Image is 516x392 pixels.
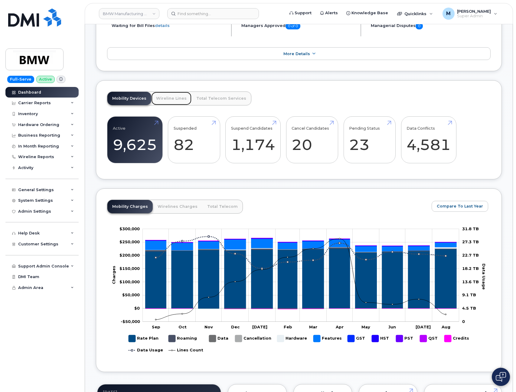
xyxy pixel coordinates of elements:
tspan: 27.3 TB [462,239,479,244]
span: Knowledge Base [351,10,388,16]
a: Total Telecom [202,200,243,213]
input: Find something... [167,8,259,19]
span: More Details [283,51,310,56]
a: Support [285,7,316,19]
div: Mathew [438,8,501,20]
tspan: $300,000 [119,226,140,231]
g: GST [348,333,366,344]
tspan: Aug [441,324,450,329]
tspan: 18.2 TB [462,266,479,271]
g: Legend [129,333,469,356]
h5: Managerial Disputes [371,23,491,29]
a: Active 9,625 [113,120,157,160]
g: Features [313,333,342,344]
tspan: 31.8 TB [462,226,479,231]
a: BMW Manufacturing Co LLC [99,8,159,19]
g: Hardware [277,333,307,344]
a: Suspended 82 [174,120,214,160]
tspan: 0 [462,319,465,324]
g: $0 [119,226,140,231]
g: HST [372,333,390,344]
g: Credits [444,333,469,344]
g: $0 [122,292,140,297]
g: QST [420,333,438,344]
span: Support [295,10,312,16]
a: Cancel Candidates 20 [292,120,332,160]
tspan: [DATE] [416,324,431,329]
tspan: 22.7 TB [462,253,479,257]
g: Features [145,239,457,252]
a: Knowledge Base [342,7,392,19]
a: Wireline Lines [151,92,191,105]
tspan: 4.5 TB [462,306,476,311]
span: Super Admin [457,14,491,18]
a: Mobility Devices [107,92,151,105]
tspan: Apr [335,324,344,329]
a: Data Conflicts 4,581 [407,120,451,160]
g: $0 [119,239,140,244]
tspan: Jun [388,324,396,329]
a: Alerts [316,7,342,19]
tspan: Sep [152,324,160,329]
tspan: Mar [309,324,317,329]
tspan: $100,000 [119,279,140,284]
div: Quicklinks [393,8,437,20]
img: Open chat [496,372,506,382]
g: Cancellation [235,333,271,344]
span: Compare To Last Year [437,203,483,209]
span: Quicklinks [404,11,426,16]
g: $0 [119,266,140,271]
g: $0 [119,253,140,257]
a: Wirelines Charges [153,200,202,213]
span: [PERSON_NAME] [457,9,491,14]
tspan: -$50,000 [121,319,140,324]
span: M [446,10,451,17]
g: Lines Count [168,344,203,356]
a: Total Telecom Services [191,92,251,105]
g: Data Usage [129,344,163,356]
span: Alerts [325,10,338,16]
tspan: May [361,324,370,329]
tspan: 13.6 TB [462,279,479,284]
g: Rate Plan [129,333,158,344]
span: 0 [416,23,423,29]
tspan: Feb [284,324,292,329]
tspan: Dec [231,324,240,329]
g: $0 [119,279,140,284]
h5: Managers Approved [241,23,356,29]
tspan: [DATE] [252,324,267,329]
a: details [155,23,170,28]
span: 0 of 0 [286,23,300,29]
tspan: $250,000 [119,239,140,244]
button: Compare To Last Year [432,201,488,212]
li: Waiting for Bill Files [112,23,226,28]
tspan: Data Usage [482,263,486,289]
tspan: 9.1 TB [462,292,476,297]
g: Rate Plan [145,248,457,308]
tspan: $50,000 [122,292,140,297]
g: Data [209,333,229,344]
tspan: $150,000 [119,266,140,271]
g: PST [396,333,414,344]
g: Roaming [168,333,197,344]
tspan: Charges [111,265,116,284]
a: Pending Status 23 [349,120,390,160]
tspan: Oct [178,324,187,329]
tspan: $0 [134,306,140,311]
a: Mobility Charges [107,200,153,213]
tspan: Nov [204,324,213,329]
g: $0 [121,319,140,324]
tspan: $200,000 [119,253,140,257]
a: Suspend Candidates 1,174 [231,120,275,160]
